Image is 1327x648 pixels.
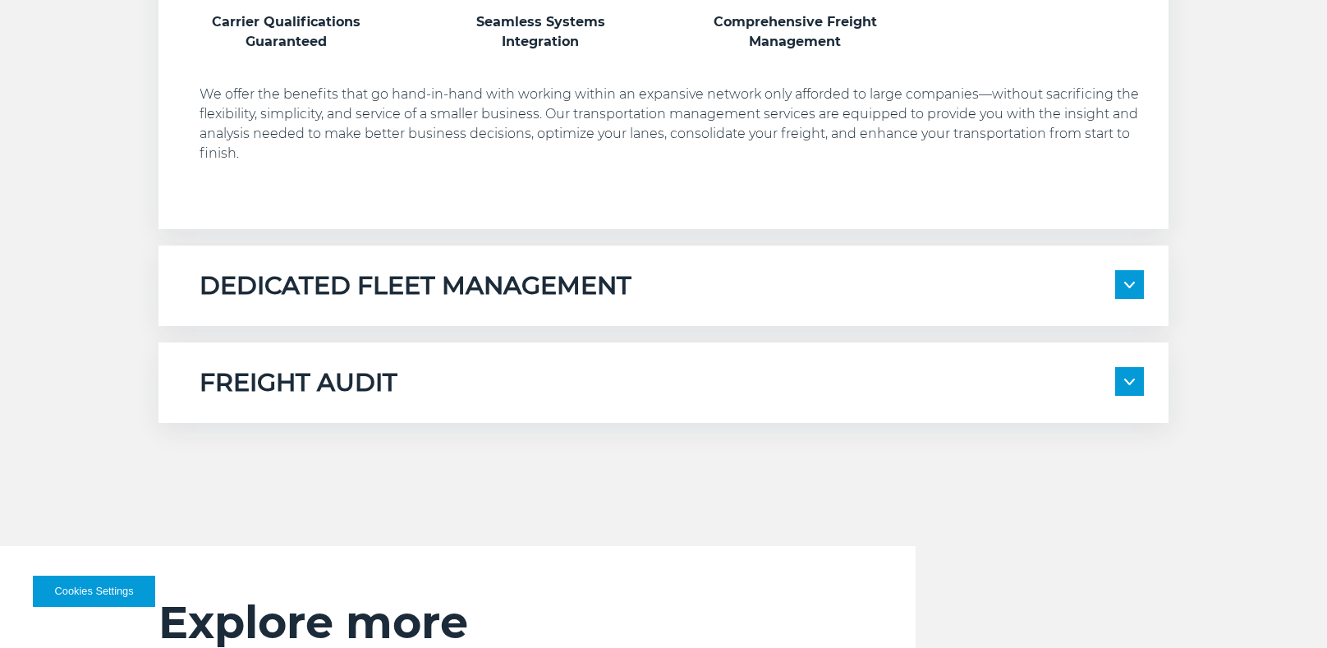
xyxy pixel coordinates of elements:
h3: Carrier Qualifications Guaranteed [200,12,372,52]
p: We offer the benefits that go hand-in-hand with working within an expansive network only afforded... [200,85,1144,163]
img: arrow [1124,379,1135,385]
h3: Seamless Systems Integration [454,12,627,52]
h3: Comprehensive Freight Management [709,12,881,52]
button: Cookies Settings [33,576,155,607]
img: arrow [1124,282,1135,288]
h5: FREIGHT AUDIT [200,367,397,398]
h5: DEDICATED FLEET MANAGEMENT [200,270,631,301]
